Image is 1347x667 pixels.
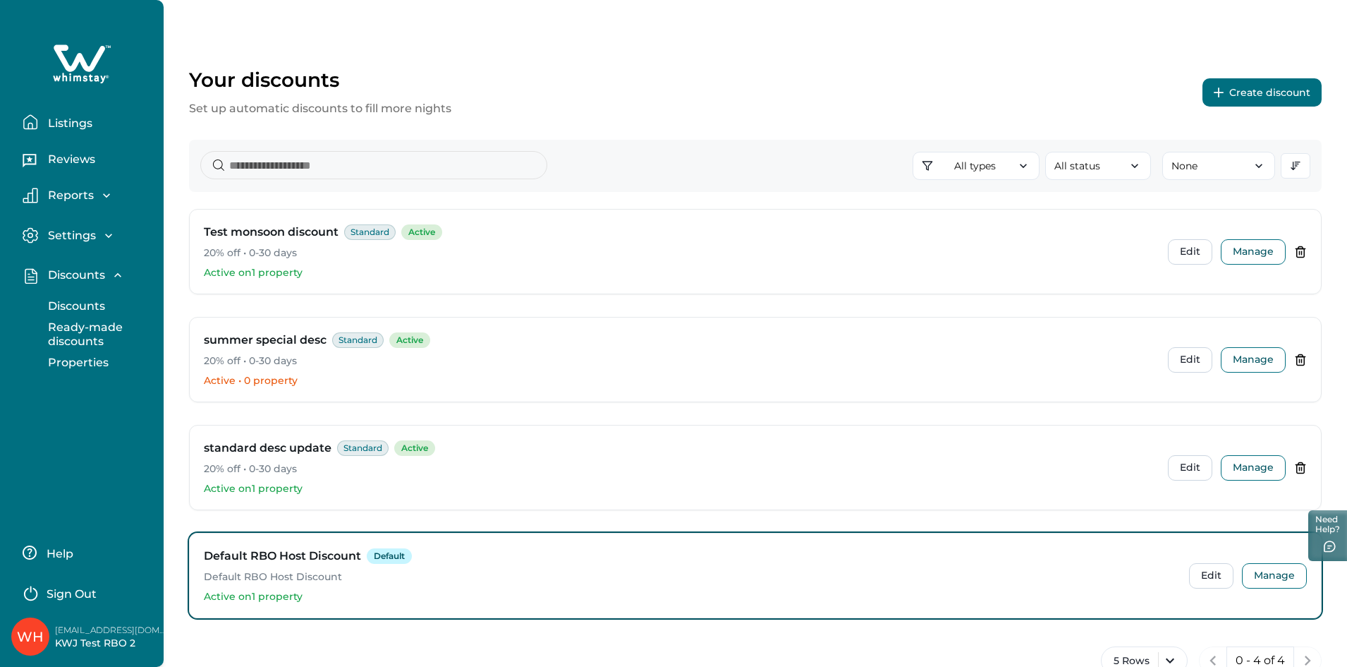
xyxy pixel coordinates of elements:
p: Your discounts [189,68,451,92]
div: Whimstay Host [17,620,44,654]
button: Manage [1221,239,1286,265]
span: Standard [344,224,396,240]
button: Create discount [1202,78,1322,107]
p: 20% off • 0-30 days [204,354,1157,368]
span: Standard [332,332,384,348]
button: Settings [23,227,152,244]
p: Set up automatic discounts to fill more nights [189,100,451,117]
p: Discounts [44,299,105,313]
h3: summer special desc [204,332,327,349]
button: Manage [1242,563,1307,589]
div: Discounts [23,292,152,377]
h3: standard desc update [204,440,331,457]
p: Active on 1 property [204,266,1157,280]
button: Ready-made discounts [32,320,162,349]
button: Edit [1168,239,1212,265]
button: Edit [1168,347,1212,373]
p: Active • 0 property [204,374,1157,388]
p: 20% off • 0-30 days [204,246,1157,260]
p: Reports [44,188,94,203]
p: Ready-made discounts [44,320,162,348]
button: Reviews [23,148,152,176]
p: 20% off • 0-30 days [204,462,1157,476]
p: Reviews [44,152,95,167]
button: Sign Out [23,578,147,606]
h3: Default RBO Host Discount [204,548,361,565]
button: Discounts [32,292,162,320]
p: Properties [44,356,109,370]
p: Default RBO Host Discount [204,570,1178,584]
button: Manage [1221,455,1286,481]
button: Discounts [23,268,152,284]
button: Properties [32,349,162,377]
span: Standard [337,440,389,456]
p: Help [42,547,73,561]
p: Discounts [44,268,105,282]
p: Listings [44,116,92,131]
button: Edit [1189,563,1233,589]
span: Default [367,548,412,564]
button: Manage [1221,347,1286,373]
p: [EMAIL_ADDRESS][DOMAIN_NAME] [55,623,168,637]
p: Settings [44,229,96,243]
p: Sign Out [47,587,97,601]
button: Edit [1168,455,1212,481]
button: Listings [23,108,152,136]
span: Active [401,224,442,240]
button: Reports [23,188,152,203]
p: KWJ Test RBO 2 [55,637,168,651]
h3: Test monsoon discount [204,224,339,241]
button: Help [23,539,147,567]
span: Active [389,332,430,348]
p: Active on 1 property [204,590,1178,604]
span: Active [394,440,435,456]
p: Active on 1 property [204,482,1157,496]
